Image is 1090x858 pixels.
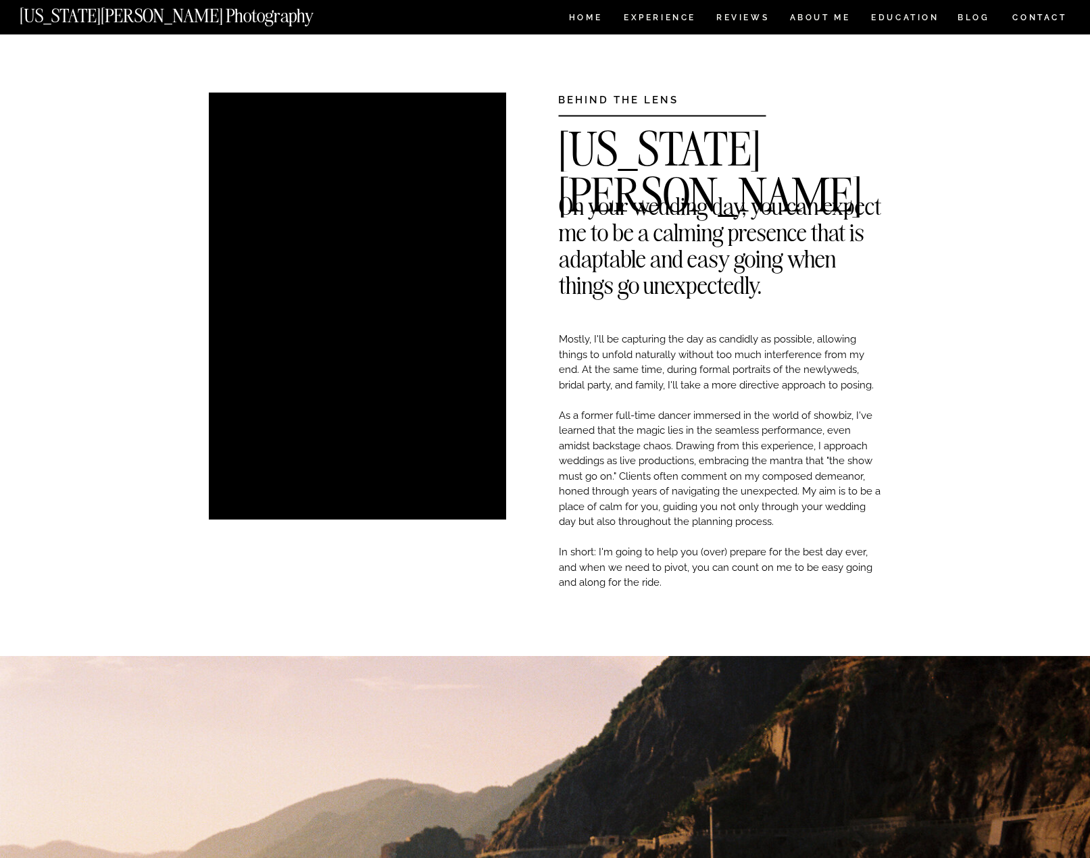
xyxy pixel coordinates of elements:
[20,7,359,18] a: [US_STATE][PERSON_NAME] Photography
[558,126,882,147] h2: [US_STATE][PERSON_NAME]
[716,14,767,25] a: REVIEWS
[789,14,851,25] a: ABOUT ME
[624,14,695,25] a: Experience
[958,14,990,25] a: BLOG
[566,14,605,25] a: HOME
[558,93,724,103] h3: BEHIND THE LENS
[870,14,941,25] a: EDUCATION
[1012,10,1068,25] a: CONTACT
[559,193,882,213] h2: On your wedding day, you can expect me to be a calming presence that is adaptable and easy going ...
[559,332,882,690] p: Mostly, I'll be capturing the day as candidly as possible, allowing things to unfold naturally wi...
